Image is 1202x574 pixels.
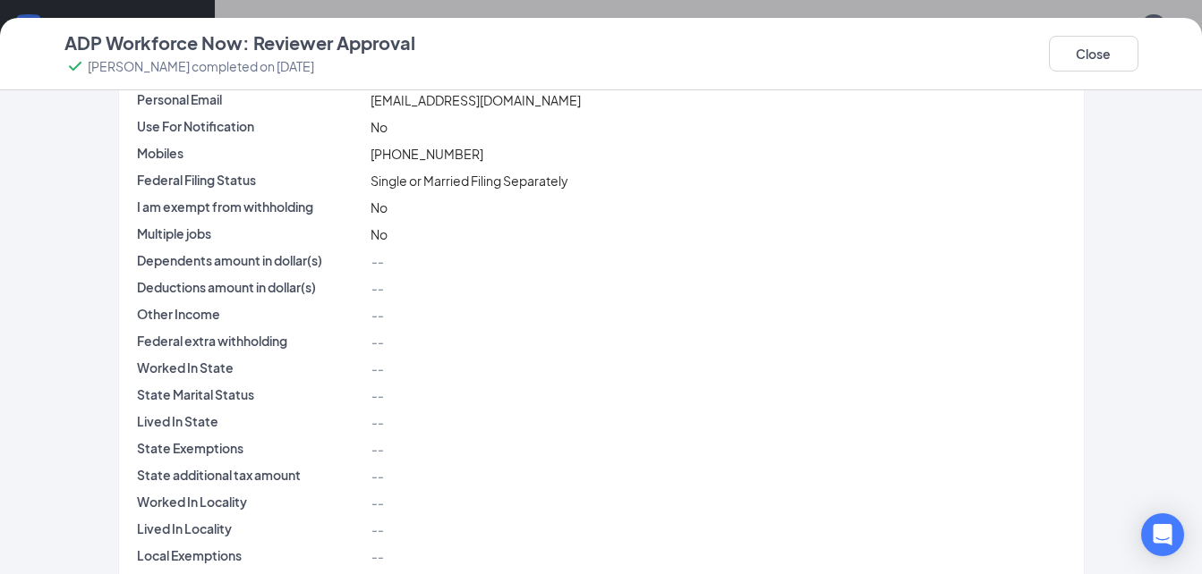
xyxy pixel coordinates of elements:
span: -- [371,414,383,430]
span: -- [371,521,383,537]
span: No [371,226,388,242]
p: Local Exemptions [137,546,364,564]
span: [PHONE_NUMBER] [371,146,483,162]
p: Mobiles [137,144,364,162]
span: -- [371,441,383,457]
span: No [371,119,388,135]
button: Close [1049,36,1138,72]
p: Personal Email [137,90,364,108]
span: -- [371,280,383,296]
p: Deductions amount in dollar(s) [137,278,364,296]
span: [EMAIL_ADDRESS][DOMAIN_NAME] [371,92,581,108]
span: -- [371,494,383,511]
p: State Marital Status [137,385,364,403]
p: I am exempt from withholding [137,198,364,215]
span: No [371,199,388,215]
div: Open Intercom Messenger [1141,513,1184,556]
span: -- [371,468,383,484]
h4: ADP Workforce Now: Reviewer Approval [64,30,415,55]
p: [PERSON_NAME] completed on [DATE] [88,57,314,75]
span: Single or Married Filing Separately [371,173,568,189]
p: Multiple jobs [137,224,364,242]
p: State Exemptions [137,439,364,457]
p: Use For Notification [137,117,364,135]
span: -- [371,333,383,350]
p: Federal extra withholding [137,332,364,350]
p: State additional tax amount [137,466,364,484]
span: -- [371,360,383,376]
p: Lived In Locality [137,519,364,537]
span: -- [371,253,383,269]
p: Lived In State [137,412,364,430]
span: -- [371,307,383,323]
span: -- [371,387,383,403]
span: -- [371,548,383,564]
p: Worked In Locality [137,493,364,511]
p: Other Income [137,305,364,323]
svg: Checkmark [64,55,86,77]
p: Federal Filing Status [137,171,364,189]
p: Worked In State [137,359,364,376]
p: Dependents amount in dollar(s) [137,251,364,269]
